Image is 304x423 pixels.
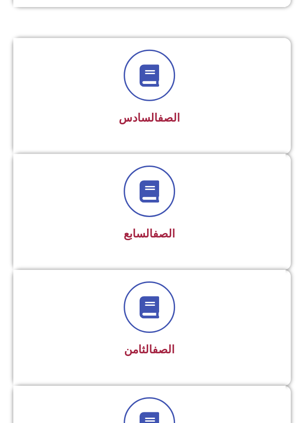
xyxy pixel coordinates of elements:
[124,227,175,240] span: السابع
[119,111,180,124] span: السادس
[124,343,175,356] span: الثامن
[158,111,180,124] a: الصف
[153,227,175,240] a: الصف
[152,343,175,356] a: الصف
